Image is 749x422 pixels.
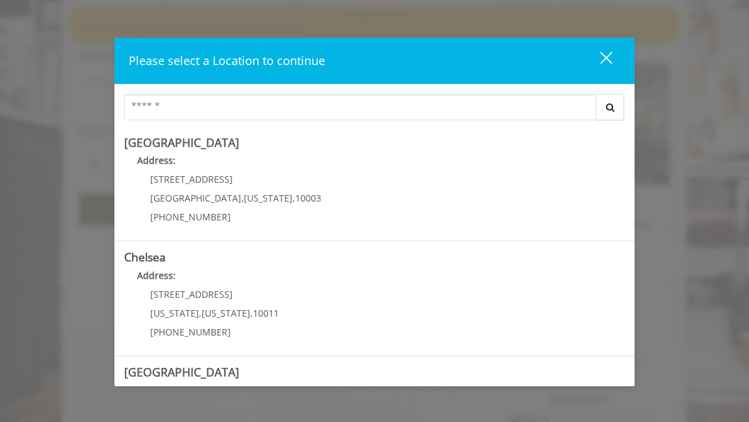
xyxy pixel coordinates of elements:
span: 10011 [253,307,279,319]
span: [US_STATE] [150,307,199,319]
i: Search button [603,103,618,112]
div: Center Select [124,94,625,127]
span: , [293,192,295,204]
span: [PHONE_NUMBER] [150,326,231,338]
span: , [250,307,253,319]
b: Address: [137,154,176,166]
span: Please select a Location to continue [129,53,325,68]
span: [US_STATE] [244,192,293,204]
b: Chelsea [124,249,166,265]
span: 10003 [295,192,321,204]
span: [GEOGRAPHIC_DATA] [150,192,241,204]
div: close dialog [585,51,611,70]
span: , [199,307,202,319]
input: Search Center [124,94,596,120]
span: [US_STATE] [202,307,250,319]
span: [STREET_ADDRESS] [150,173,233,185]
b: Address: [137,269,176,282]
span: [STREET_ADDRESS] [150,288,233,300]
span: [PHONE_NUMBER] [150,211,231,223]
b: [GEOGRAPHIC_DATA] [124,364,239,380]
b: [GEOGRAPHIC_DATA] [124,135,239,150]
span: , [241,192,244,204]
button: close dialog [576,47,620,74]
